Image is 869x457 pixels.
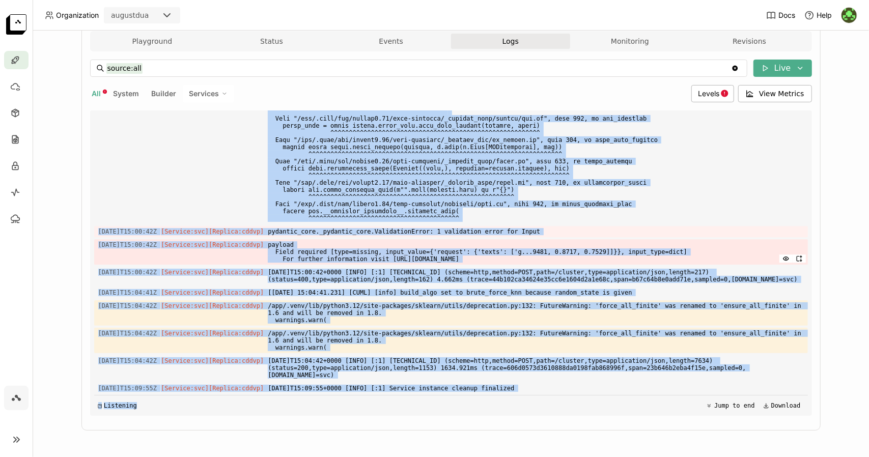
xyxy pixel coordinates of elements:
span: [DATE]T15:09:55+0000 [INFO] [:1] Service instance cleanup finalized [268,383,803,394]
span: 2025-08-27T15:04:42.841Z [98,300,157,311]
img: August Dua [842,8,857,23]
button: Playground [93,34,212,49]
span: Services [189,89,219,98]
span: [Replica:cddvp] [209,269,264,276]
span: Organization [56,11,99,20]
span: pydantic_core._pydantic_core.ValidationError: 1 validation error for Input [268,226,803,237]
span: View Metrics [759,89,804,99]
span: [Replica:cddvp] [209,302,264,309]
button: System [111,87,142,100]
span: All [92,89,101,98]
div: Help [804,10,832,20]
span: Loremipsu (dolo sitame cons adip): Elit "/sed/.doei/tem/incidi2.64/utla-etdolore/_magnaal_enim/ad... [268,84,803,224]
span: [Service:svc] [161,357,209,364]
span: [[DATE] 15:04:41.231] [CUML] [info] build_algo set to brute_force_knn because random_state is given [268,287,803,298]
span: [Service:svc] [161,269,209,276]
span: Logs [502,37,519,46]
span: Levels [698,89,719,98]
span: 2025-08-27T15:04:41.231Z [98,287,157,298]
span: [Service:svc] [161,385,209,392]
span: System [114,89,139,98]
button: All [90,87,103,100]
span: /app/.venv/lib/python3.12/site-packages/sklearn/utils/deprecation.py:132: FutureWarning: 'force_a... [268,300,803,326]
span: 2025-08-27T15:04:42.849Z [98,355,157,366]
div: Services [183,85,234,102]
button: Jump to end [703,399,758,412]
span: [Service:svc] [161,228,209,235]
button: Status [212,34,331,49]
button: Monitoring [570,34,690,49]
span: [Replica:cddvp] [209,289,264,296]
span: [DATE]T15:00:42+0000 [INFO] [:1] [TECHNICAL_ID] (scheme=http,method=POST,path=/cluster,type=appli... [268,267,803,285]
span: 2025-08-27T15:00:42.720Z [98,267,157,278]
button: View Metrics [738,85,812,102]
div: Levels [691,85,734,102]
span: payload Field required [type=missing, input_value={'request': {'texts': ['g...9481, 0.8717, 0.752... [268,239,803,265]
input: Search [106,60,731,76]
span: 2025-08-27T15:09:55.915Z [98,383,157,394]
span: [Replica:cddvp] [209,357,264,364]
span: [Service:svc] [161,302,209,309]
span: [Service:svc] [161,241,209,248]
svg: Clear value [731,64,739,72]
span: [Replica:cddvp] [209,385,264,392]
span: Docs [778,11,795,20]
span: [DATE]T15:04:42+0000 [INFO] [:1] [TECHNICAL_ID] (scheme=http,method=POST,path=/cluster,type=appli... [268,355,803,381]
button: Revisions [690,34,809,49]
a: Docs [766,10,795,20]
span: [Replica:cddvp] [209,241,264,248]
span: [Replica:cddvp] [209,228,264,235]
span: Help [817,11,832,20]
span: 2025-08-27T15:00:42.719Z [98,239,157,250]
span: 2025-08-27T15:00:42.719Z [98,226,157,237]
img: logo [6,14,26,35]
span: [Replica:cddvp] [209,330,264,337]
button: Events [331,34,451,49]
span: /app/.venv/lib/python3.12/site-packages/sklearn/utils/deprecation.py:132: FutureWarning: 'force_a... [268,328,803,353]
span: Builder [152,89,177,98]
span: [Service:svc] [161,330,209,337]
input: Selected augustdua. [150,11,151,21]
span: [Service:svc] [161,289,209,296]
button: Live [753,60,812,77]
div: augustdua [111,10,149,20]
span: 2025-08-27T15:04:42.841Z [98,328,157,339]
button: Download [760,399,804,412]
button: Builder [150,87,179,100]
div: Listening [98,402,137,409]
span: ◳ [98,402,102,409]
